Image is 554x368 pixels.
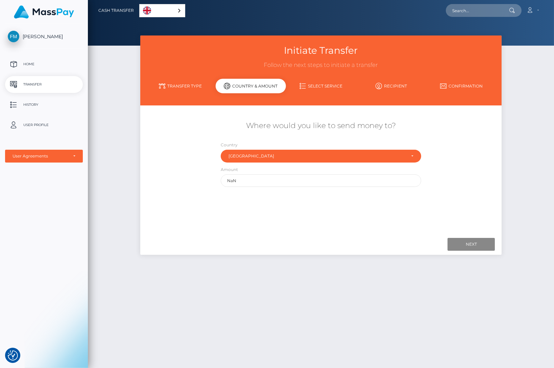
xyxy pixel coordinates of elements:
label: Amount [221,167,238,173]
a: Transfer [5,76,83,93]
h3: Follow the next steps to initiate a transfer [145,61,497,69]
img: Revisit consent button [8,350,18,361]
input: Search... [446,4,509,17]
h5: Where would you like to send money to? [145,121,497,131]
a: Recipient [356,80,426,92]
a: User Profile [5,117,83,133]
p: History [8,100,80,110]
p: Home [8,59,80,69]
img: MassPay [14,5,74,19]
a: Home [5,56,83,73]
button: Germany [221,150,421,163]
button: User Agreements [5,150,83,163]
label: Country [221,142,238,148]
div: User Agreements [13,153,68,159]
a: Select Service [286,80,356,92]
input: Next [448,238,495,251]
input: Amount to send in undefined (Maximum: undefined) [221,174,421,187]
a: Cash Transfer [98,3,134,18]
a: Transfer Type [145,80,216,92]
p: User Profile [8,120,80,130]
button: Consent Preferences [8,350,18,361]
a: English [140,4,185,17]
p: Transfer [8,79,80,90]
h3: Initiate Transfer [145,44,497,57]
a: Confirmation [426,80,497,92]
div: Country & Amount [216,79,286,93]
a: History [5,96,83,113]
div: Language [139,4,185,17]
span: [PERSON_NAME] [5,33,83,40]
div: [GEOGRAPHIC_DATA] [228,153,406,159]
aside: Language selected: English [139,4,185,17]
